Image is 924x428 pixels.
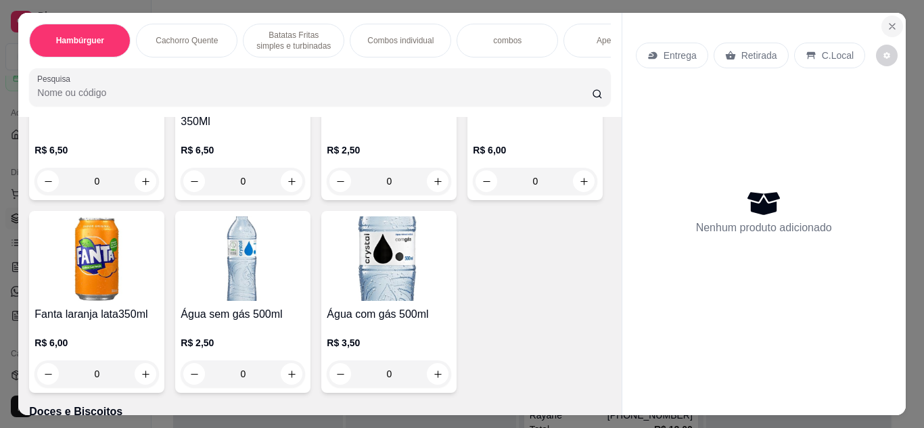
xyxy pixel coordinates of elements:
[664,49,697,62] p: Entrega
[281,170,302,192] button: increase-product-quantity
[327,336,451,350] p: R$ 3,50
[822,49,854,62] p: C.Local
[181,216,305,301] img: product-image
[156,35,218,46] p: Cachorro Quente
[34,336,159,350] p: R$ 6,00
[741,49,777,62] p: Retirada
[696,220,832,236] p: Nenhum produto adicionado
[329,170,351,192] button: decrease-product-quantity
[427,363,448,385] button: increase-product-quantity
[327,216,451,301] img: product-image
[34,306,159,323] h4: Fanta laranja lata350ml
[56,35,104,46] p: Hambúrguer
[181,306,305,323] h4: Água sem gás 500ml
[181,143,305,157] p: R$ 6,50
[37,86,592,99] input: Pesquisa
[254,30,333,51] p: Batatas Fritas simples e turbinadas
[135,170,156,192] button: increase-product-quantity
[181,336,305,350] p: R$ 2,50
[29,404,610,420] p: Doces e Biscoitos
[135,363,156,385] button: increase-product-quantity
[34,216,159,301] img: product-image
[597,35,632,46] p: Aperitivos
[573,170,595,192] button: increase-product-quantity
[183,170,205,192] button: decrease-product-quantity
[427,170,448,192] button: increase-product-quantity
[881,16,903,37] button: Close
[876,45,898,66] button: decrease-product-quantity
[473,143,597,157] p: R$ 6,00
[493,35,522,46] p: combos
[37,73,75,85] label: Pesquisa
[367,35,434,46] p: Combos individual
[281,363,302,385] button: increase-product-quantity
[37,170,59,192] button: decrease-product-quantity
[183,363,205,385] button: decrease-product-quantity
[327,306,451,323] h4: Água com gás 500ml
[327,143,451,157] p: R$ 2,50
[37,363,59,385] button: decrease-product-quantity
[476,170,497,192] button: decrease-product-quantity
[34,143,159,157] p: R$ 6,50
[329,363,351,385] button: decrease-product-quantity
